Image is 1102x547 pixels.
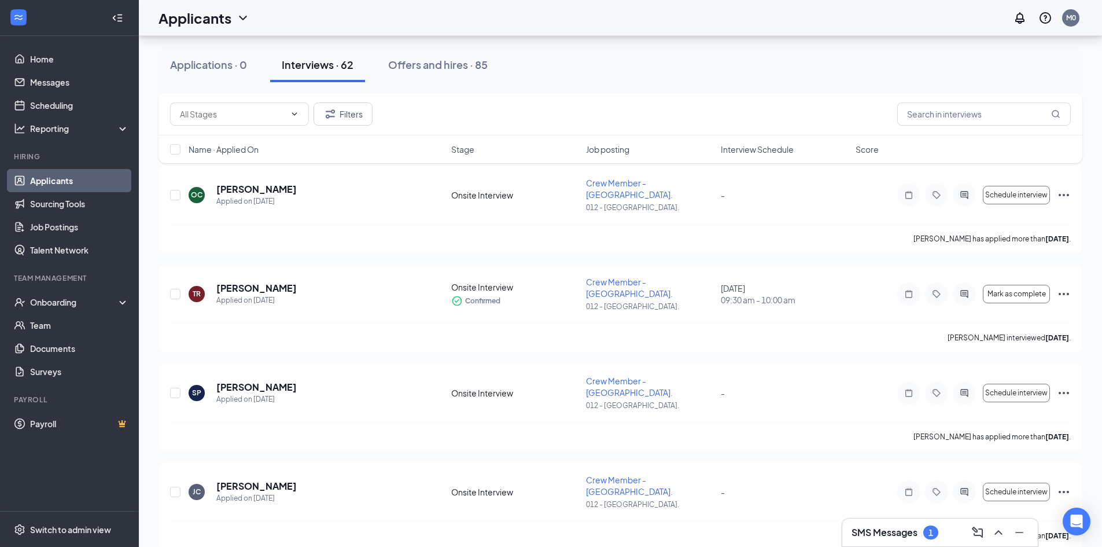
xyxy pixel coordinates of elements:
[112,12,123,24] svg: Collapse
[721,282,849,306] div: [DATE]
[216,394,297,405] div: Applied on [DATE]
[928,528,933,538] div: 1
[985,191,1048,199] span: Schedule interview
[1012,526,1026,539] svg: Minimize
[30,360,129,383] a: Surveys
[1013,11,1027,25] svg: Notifications
[902,487,916,497] svg: Note
[586,376,673,398] span: Crew Member - [GEOGRAPHIC_DATA].
[30,238,129,262] a: Talent Network
[586,203,714,212] p: 012 - [GEOGRAPHIC_DATA].
[191,190,202,200] div: OC
[30,524,111,535] div: Switch to admin view
[1045,333,1069,342] b: [DATE]
[236,11,250,25] svg: ChevronDown
[451,295,463,307] svg: CheckmarkCircle
[323,107,337,121] svg: Filter
[971,526,985,539] svg: ComposeMessage
[14,152,127,161] div: Hiring
[14,524,25,535] svg: Settings
[721,388,725,398] span: -
[957,487,971,497] svg: ActiveChat
[968,523,987,542] button: ComposeMessage
[586,475,673,497] span: Crew Member - [GEOGRAPHIC_DATA].
[586,401,714,410] p: 012 - [GEOGRAPHIC_DATA].
[451,281,579,293] div: Onsite Interview
[897,102,1071,126] input: Search in interviews
[913,234,1071,244] p: [PERSON_NAME] has applied more than .
[216,295,297,306] div: Applied on [DATE]
[30,47,129,71] a: Home
[983,186,1050,204] button: Schedule interview
[30,94,129,117] a: Scheduling
[930,190,943,200] svg: Tag
[930,487,943,497] svg: Tag
[902,388,916,398] svg: Note
[1038,11,1052,25] svg: QuestionInfo
[983,285,1050,303] button: Mark as complete
[721,487,725,497] span: -
[721,294,849,306] span: 09:30 am - 10:00 am
[14,395,127,405] div: Payroll
[14,123,25,134] svg: Analysis
[1057,188,1071,202] svg: Ellipses
[30,71,129,94] a: Messages
[930,289,943,299] svg: Tag
[983,384,1050,402] button: Schedule interview
[30,123,130,134] div: Reporting
[1010,523,1029,542] button: Minimize
[451,189,579,201] div: Onsite Interview
[30,337,129,360] a: Documents
[30,314,129,337] a: Team
[989,523,1008,542] button: ChevronUp
[721,190,725,200] span: -
[14,273,127,283] div: Team Management
[902,190,916,200] svg: Note
[192,388,201,398] div: SP
[170,57,247,72] div: Applications · 0
[451,486,579,498] div: Onsite Interview
[1063,508,1090,535] div: Open Intercom Messenger
[1045,531,1069,540] b: [DATE]
[282,57,353,72] div: Interviews · 62
[290,109,299,119] svg: ChevronDown
[992,526,1005,539] svg: ChevronUp
[14,296,25,308] svg: UserCheck
[216,493,297,504] div: Applied on [DATE]
[1045,234,1069,243] b: [DATE]
[586,277,673,299] span: Crew Member - [GEOGRAPHIC_DATA].
[159,8,231,28] h1: Applicants
[985,389,1048,397] span: Schedule interview
[983,483,1050,501] button: Schedule interview
[30,192,129,215] a: Sourcing Tools
[852,526,917,539] h3: SMS Messages
[180,108,285,120] input: All Stages
[1057,386,1071,400] svg: Ellipses
[957,190,971,200] svg: ActiveChat
[451,144,474,155] span: Stage
[193,289,201,299] div: TR
[856,144,879,155] span: Score
[1057,485,1071,499] svg: Ellipses
[1057,287,1071,301] svg: Ellipses
[948,333,1071,343] p: [PERSON_NAME] interviewed .
[1066,13,1076,23] div: M0
[586,178,673,200] span: Crew Member - [GEOGRAPHIC_DATA].
[586,144,629,155] span: Job posting
[30,296,119,308] div: Onboarding
[30,412,129,435] a: PayrollCrown
[1051,109,1060,119] svg: MagnifyingGlass
[586,500,714,509] p: 012 - [GEOGRAPHIC_DATA].
[216,381,297,394] h5: [PERSON_NAME]
[189,144,259,155] span: Name · Applied On
[957,388,971,398] svg: ActiveChat
[30,215,129,238] a: Job Postings
[1045,432,1069,441] b: [DATE]
[314,102,373,126] button: Filter Filters
[902,289,916,299] svg: Note
[451,387,579,399] div: Onsite Interview
[930,388,943,398] svg: Tag
[216,480,297,493] h5: [PERSON_NAME]
[216,183,297,196] h5: [PERSON_NAME]
[193,487,201,497] div: JC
